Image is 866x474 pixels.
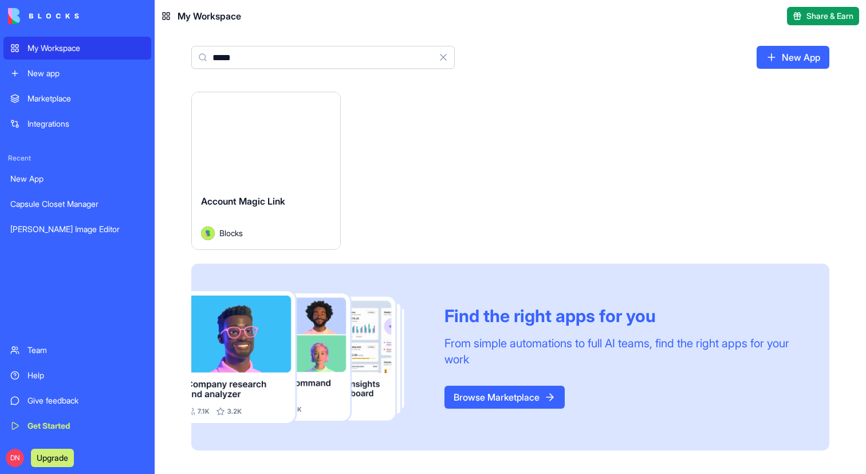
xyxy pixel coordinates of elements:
[10,198,144,210] div: Capsule Closet Manager
[3,154,151,163] span: Recent
[3,112,151,135] a: Integrations
[201,226,215,240] img: Avatar
[10,173,144,185] div: New App
[27,344,144,356] div: Team
[3,87,151,110] a: Marketplace
[31,449,74,467] button: Upgrade
[444,386,565,409] a: Browse Marketplace
[432,46,455,69] button: Clear
[27,42,144,54] div: My Workspace
[3,37,151,60] a: My Workspace
[6,449,24,467] span: DN
[27,68,144,79] div: New app
[757,46,829,69] a: New App
[3,364,151,387] a: Help
[178,9,241,23] span: My Workspace
[3,218,151,241] a: [PERSON_NAME] Image Editor
[3,339,151,362] a: Team
[3,62,151,85] a: New app
[444,335,802,367] div: From simple automations to full AI teams, find the right apps for your work
[31,452,74,463] a: Upgrade
[10,224,144,235] div: [PERSON_NAME] Image Editor
[27,93,144,104] div: Marketplace
[806,10,853,22] span: Share & Earn
[3,389,151,412] a: Give feedback
[191,291,426,423] img: Frame_181_egmpey.png
[3,167,151,190] a: New App
[219,227,243,239] span: Blocks
[27,395,144,406] div: Give feedback
[787,7,859,25] button: Share & Earn
[27,370,144,381] div: Help
[191,92,341,250] a: Account Magic LinkAvatarBlocks
[27,420,144,432] div: Get Started
[444,305,802,326] div: Find the right apps for you
[3,414,151,437] a: Get Started
[3,193,151,216] a: Capsule Closet Manager
[27,118,144,130] div: Integrations
[8,8,79,24] img: logo
[201,195,285,207] span: Account Magic Link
